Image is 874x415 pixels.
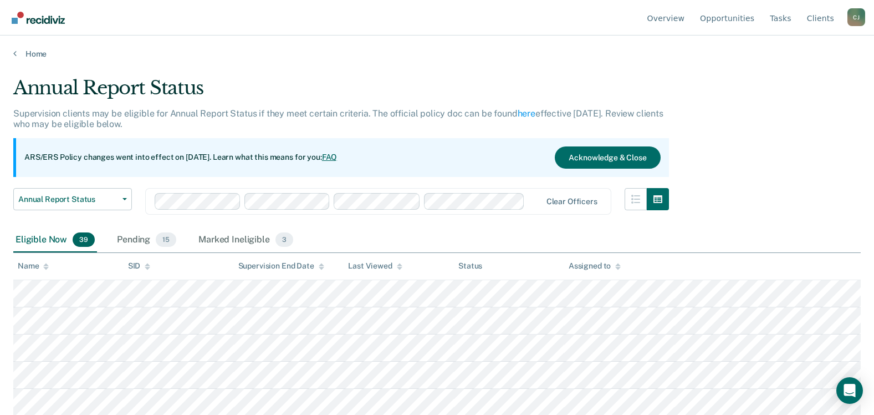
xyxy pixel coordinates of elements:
[128,261,151,271] div: SID
[238,261,324,271] div: Supervision End Date
[546,197,597,206] div: Clear officers
[458,261,482,271] div: Status
[156,232,176,247] span: 15
[196,228,295,252] div: Marked Ineligible3
[24,152,337,163] p: ARS/ERS Policy changes went into effect on [DATE]. Learn what this means for you:
[13,108,663,129] p: Supervision clients may be eligible for Annual Report Status if they meet certain criteria. The o...
[12,12,65,24] img: Recidiviz
[348,261,402,271] div: Last Viewed
[569,261,621,271] div: Assigned to
[275,232,293,247] span: 3
[836,377,863,404] div: Open Intercom Messenger
[115,228,178,252] div: Pending15
[73,232,95,247] span: 39
[18,261,49,271] div: Name
[13,228,97,252] div: Eligible Now39
[322,153,338,161] a: FAQ
[518,108,535,119] a: here
[13,188,132,210] button: Annual Report Status
[555,146,660,169] button: Acknowledge & Close
[13,77,669,108] div: Annual Report Status
[847,8,865,26] div: C J
[847,8,865,26] button: Profile dropdown button
[13,49,861,59] a: Home
[18,195,118,204] span: Annual Report Status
